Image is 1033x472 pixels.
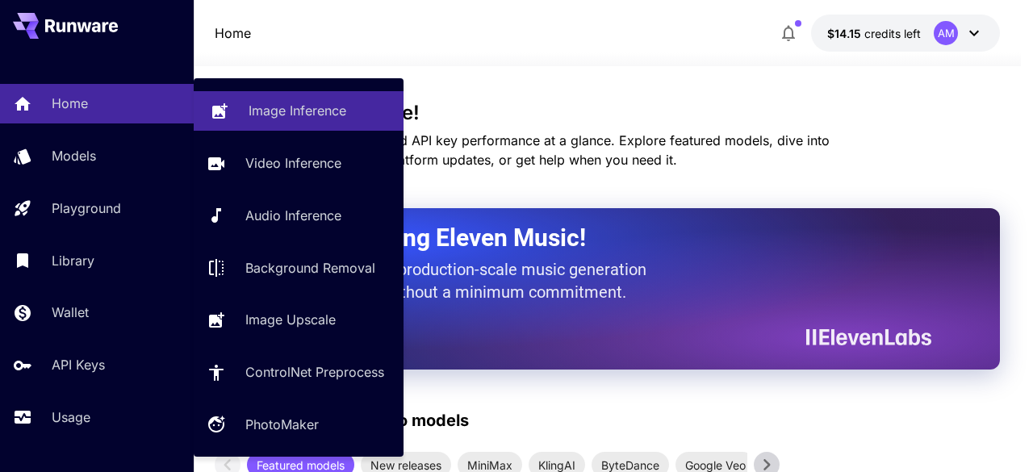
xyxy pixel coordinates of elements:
p: The only way to get production-scale music generation from Eleven Labs without a minimum commitment. [255,258,659,303]
nav: breadcrumb [215,23,251,43]
span: Check out your usage stats and API key performance at a glance. Explore featured models, dive int... [215,132,830,168]
p: Usage [52,407,90,427]
span: credits left [864,27,921,40]
p: Video Inference [245,153,341,173]
p: Image Inference [249,101,346,120]
h3: Welcome to Runware! [215,102,1001,124]
a: ControlNet Preprocess [194,353,404,392]
p: Home [215,23,251,43]
a: Video Inference [194,144,404,183]
p: ControlNet Preprocess [245,362,384,382]
h2: Now Supporting Eleven Music! [255,223,920,253]
p: Library [52,251,94,270]
div: AM [934,21,958,45]
p: Image Upscale [245,310,336,329]
p: PhotoMaker [245,415,319,434]
p: Wallet [52,303,89,322]
p: Background Removal [245,258,375,278]
p: Playground [52,198,121,218]
a: Background Removal [194,248,404,287]
p: API Keys [52,355,105,374]
div: $14.14902 [827,25,921,42]
p: Home [52,94,88,113]
a: Audio Inference [194,196,404,236]
a: PhotoMaker [194,405,404,445]
a: Image Inference [194,91,404,131]
p: Models [52,146,96,165]
button: $14.14902 [811,15,1000,52]
span: $14.15 [827,27,864,40]
a: Image Upscale [194,300,404,340]
p: Audio Inference [245,206,341,225]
